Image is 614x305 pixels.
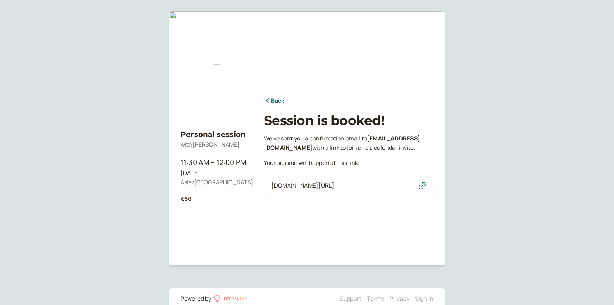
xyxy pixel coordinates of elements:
h1: Session is booked! [264,113,433,128]
b: €50 [181,195,192,203]
div: Powered by [181,294,211,304]
a: Sign in [415,295,433,302]
a: Terms [367,295,384,302]
span: with [PERSON_NAME] [181,140,240,148]
div: introwise [222,294,247,304]
a: introwise [214,294,248,304]
a: Support [340,295,361,302]
div: [DATE] [181,168,252,178]
span: [DOMAIN_NAME][URL] [271,181,334,190]
div: 11:30 AM – 12:00 PM [181,157,252,168]
a: Back [264,96,285,106]
p: We ' ve sent you a confirmation email to with a link to join and a calendar invite. [264,134,433,153]
div: Asia/[GEOGRAPHIC_DATA] [181,178,252,187]
a: Privacy [390,295,409,302]
p: Your session will happen at this link: [264,158,433,168]
h3: Personal session [181,129,252,140]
